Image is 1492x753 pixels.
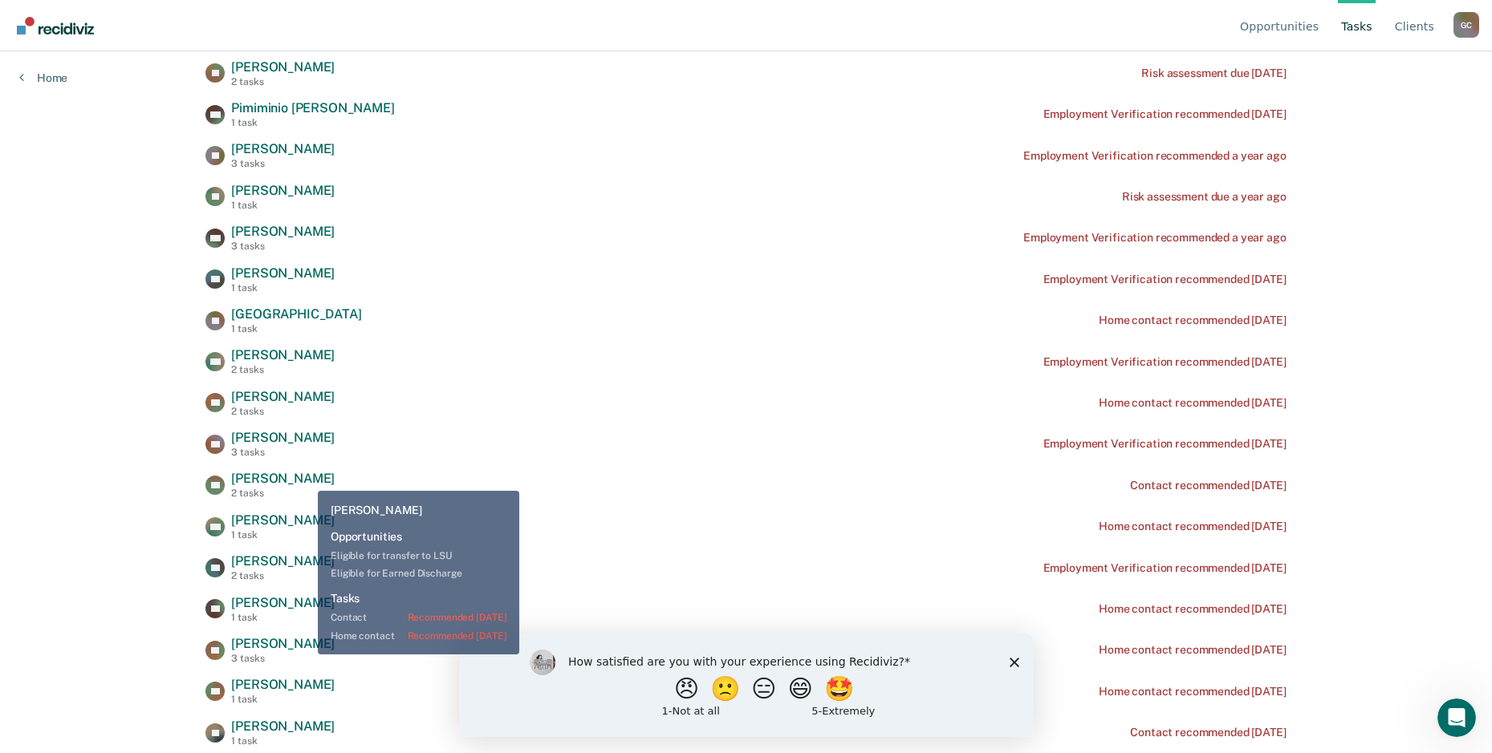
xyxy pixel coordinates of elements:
div: Employment Verification recommended [DATE] [1043,273,1287,286]
div: Employment Verification recommended a year ago [1023,149,1287,163]
div: Contact recommended [DATE] [1130,726,1286,739]
div: 3 tasks [231,241,335,252]
iframe: Survey by Kim from Recidiviz [459,634,1034,737]
div: 1 task [231,282,335,294]
div: 1 task [231,735,335,747]
div: Employment Verification recommended a year ago [1023,231,1287,245]
span: [PERSON_NAME] [231,553,335,569]
div: 1 task [231,200,335,211]
div: Risk assessment due a year ago [1122,190,1287,204]
div: Home contact recommended [DATE] [1099,314,1287,327]
span: [PERSON_NAME] [231,141,335,156]
span: [PERSON_NAME] [231,636,335,651]
span: [GEOGRAPHIC_DATA] [231,306,361,322]
div: Home contact recommended [DATE] [1099,396,1287,410]
div: Home contact recommended [DATE] [1099,602,1287,616]
div: 2 tasks [231,364,335,375]
span: [PERSON_NAME] [231,512,335,528]
div: Home contact recommended [DATE] [1099,685,1287,698]
div: Home contact recommended [DATE] [1099,643,1287,657]
div: 1 task [231,323,361,334]
span: [PERSON_NAME] [231,677,335,692]
span: [PERSON_NAME] [231,347,335,362]
img: Recidiviz [17,17,94,34]
span: [PERSON_NAME] [231,389,335,404]
a: Home [19,71,67,85]
button: Profile dropdown button [1453,12,1479,38]
div: 1 task [231,117,394,128]
div: G C [1453,12,1479,38]
div: 1 task [231,529,335,540]
div: 3 tasks [231,447,335,458]
div: 2 tasks [231,406,335,417]
div: 2 tasks [231,488,335,499]
div: Contact recommended [DATE] [1130,479,1286,492]
div: 3 tasks [231,653,335,664]
div: Employment Verification recommended [DATE] [1043,355,1287,369]
span: [PERSON_NAME] [231,59,335,75]
div: Employment Verification recommended [DATE] [1043,437,1287,451]
span: [PERSON_NAME] [231,183,335,198]
div: 3 tasks [231,158,335,169]
span: [PERSON_NAME] [231,430,335,445]
span: [PERSON_NAME] [231,719,335,734]
div: 2 tasks [231,570,335,581]
span: [PERSON_NAME] [231,595,335,610]
div: Employment Verification recommended [DATE] [1043,561,1287,575]
span: [PERSON_NAME] [231,265,335,281]
div: 2 tasks [231,76,335,87]
span: [PERSON_NAME] [231,471,335,486]
span: Pimiminio [PERSON_NAME] [231,100,394,115]
span: [PERSON_NAME] [231,224,335,239]
div: Home contact recommended [DATE] [1099,520,1287,533]
div: Risk assessment due [DATE] [1141,67,1286,80]
iframe: Intercom live chat [1437,698,1476,737]
div: Employment Verification recommended [DATE] [1043,107,1287,121]
div: 1 task [231,694,335,705]
div: 1 task [231,612,335,623]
